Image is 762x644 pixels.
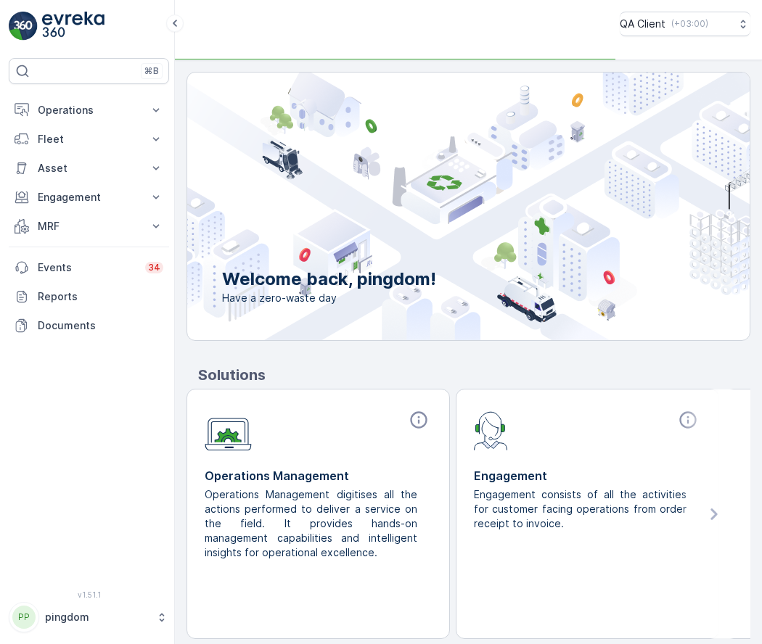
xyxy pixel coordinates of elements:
p: Operations Management digitises all the actions performed to deliver a service on the field. It p... [205,487,420,560]
button: Engagement [9,183,169,212]
span: v 1.51.1 [9,590,169,599]
p: Reports [38,289,163,304]
img: module-icon [474,410,508,450]
p: ( +03:00 ) [671,18,708,30]
p: Events [38,260,136,275]
a: Documents [9,311,169,340]
p: 34 [148,262,160,273]
button: Fleet [9,125,169,154]
p: Operations Management [205,467,432,484]
button: PPpingdom [9,602,169,632]
button: Asset [9,154,169,183]
a: Events34 [9,253,169,282]
button: QA Client(+03:00) [620,12,750,36]
div: PP [12,606,36,629]
button: MRF [9,212,169,241]
p: Engagement [474,467,701,484]
p: MRF [38,219,140,234]
p: Engagement [38,190,140,205]
p: Documents [38,318,163,333]
p: Welcome back, pingdom! [222,268,436,291]
button: Operations [9,96,169,125]
p: QA Client [620,17,665,31]
p: Asset [38,161,140,176]
p: Fleet [38,132,140,146]
p: Engagement consists of all the activities for customer facing operations from order receipt to in... [474,487,689,531]
span: Have a zero-waste day [222,291,436,305]
p: Operations [38,103,140,117]
p: ⌘B [144,65,159,77]
img: logo [9,12,38,41]
img: city illustration [122,73,750,340]
a: Reports [9,282,169,311]
p: Solutions [198,364,750,386]
img: logo_light-DOdMpM7g.png [42,12,105,41]
img: module-icon [205,410,252,451]
p: pingdom [45,610,149,624]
